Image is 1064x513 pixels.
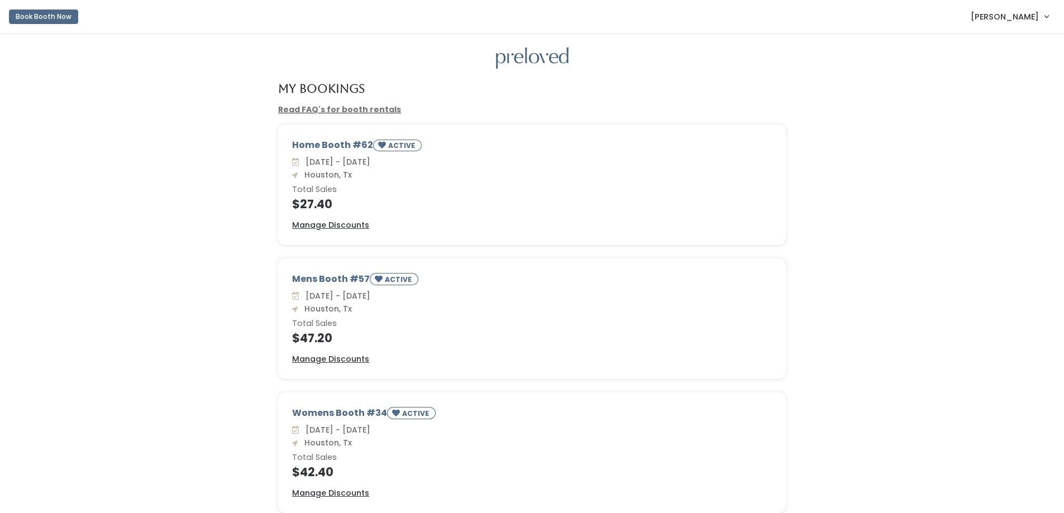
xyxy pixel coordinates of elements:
small: ACTIVE [388,141,417,150]
div: Home Booth #62 [292,138,772,156]
h4: My Bookings [278,82,365,95]
h6: Total Sales [292,319,772,328]
a: Manage Discounts [292,219,369,231]
span: Houston, Tx [300,303,352,314]
h4: $27.40 [292,198,772,210]
span: [DATE] - [DATE] [301,424,370,435]
h4: $42.40 [292,466,772,478]
h4: $47.20 [292,332,772,344]
h6: Total Sales [292,453,772,462]
a: Read FAQ's for booth rentals [278,104,401,115]
span: Houston, Tx [300,437,352,448]
span: Houston, Tx [300,169,352,180]
div: Mens Booth #57 [292,272,772,290]
h6: Total Sales [292,185,772,194]
span: [DATE] - [DATE] [301,156,370,167]
div: Womens Booth #34 [292,406,772,424]
a: [PERSON_NAME] [960,4,1060,28]
a: Manage Discounts [292,487,369,499]
a: Book Booth Now [9,4,78,29]
img: preloved logo [496,47,569,69]
small: ACTIVE [385,275,414,284]
span: [DATE] - [DATE] [301,290,370,301]
a: Manage Discounts [292,353,369,365]
button: Book Booth Now [9,9,78,24]
small: ACTIVE [402,409,431,418]
span: [PERSON_NAME] [971,11,1039,23]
